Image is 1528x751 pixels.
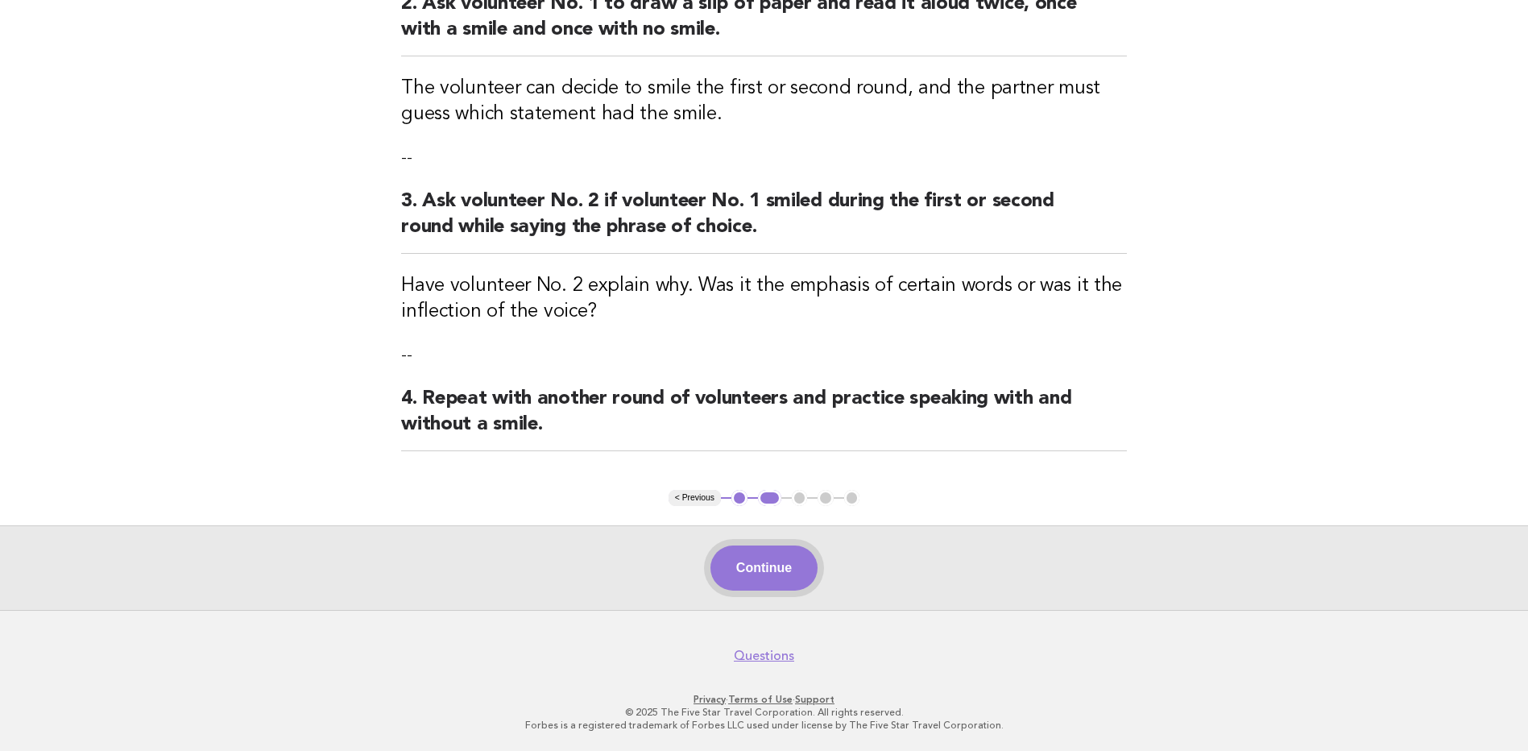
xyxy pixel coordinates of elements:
a: Support [795,694,834,705]
h3: The volunteer can decide to smile the first or second round, and the partner must guess which sta... [401,76,1127,127]
p: -- [401,147,1127,169]
h2: 4. Repeat with another round of volunteers and practice speaking with and without a smile. [401,386,1127,451]
h3: Have volunteer No. 2 explain why. Was it the emphasis of certain words or was it the inflection o... [401,273,1127,325]
p: -- [401,344,1127,367]
p: · · [271,693,1257,706]
p: Forbes is a registered trademark of Forbes LLC used under license by The Five Star Travel Corpora... [271,719,1257,732]
p: © 2025 The Five Star Travel Corporation. All rights reserved. [271,706,1257,719]
a: Privacy [694,694,726,705]
button: 1 [731,490,747,506]
a: Terms of Use [728,694,793,705]
button: 2 [758,490,781,506]
a: Questions [734,648,794,664]
button: Continue [710,546,818,591]
h2: 3. Ask volunteer No. 2 if volunteer No. 1 smiled during the first or second round while saying th... [401,189,1127,254]
button: < Previous [669,490,721,506]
